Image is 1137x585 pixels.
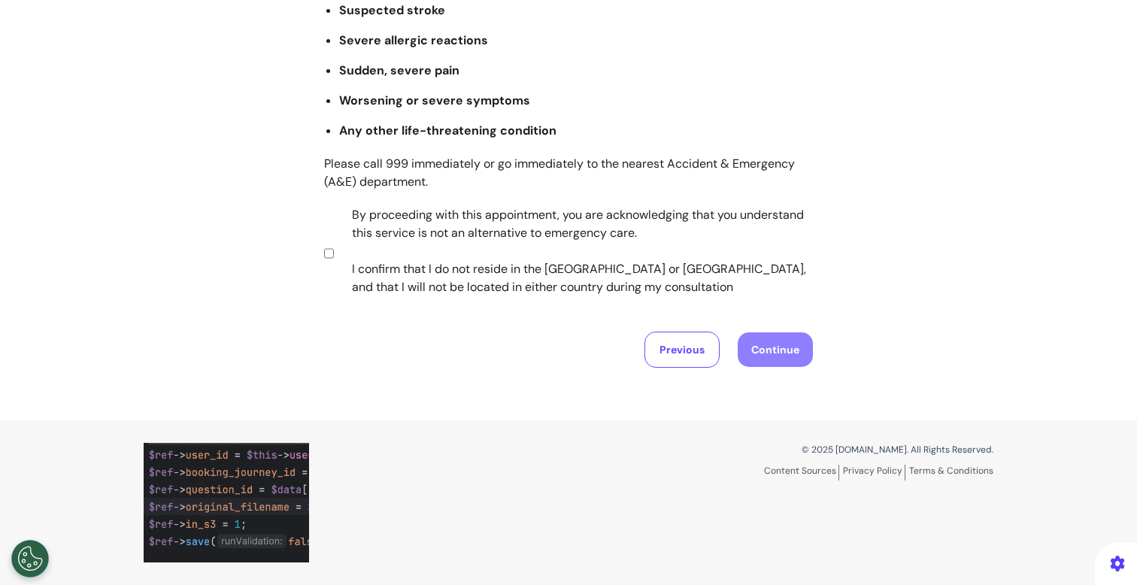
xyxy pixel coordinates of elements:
img: Spectrum.Life logo [144,443,309,562]
p: © 2025 [DOMAIN_NAME]. All Rights Reserved. [580,443,993,456]
b: Suspected stroke [339,2,445,18]
p: Please call 999 immediately or go immediately to the nearest Accident & Emergency (A&E) department. [324,155,813,191]
button: Previous [644,332,720,368]
b: Any other life-threatening condition [339,123,556,138]
b: Worsening or severe symptoms [339,92,530,108]
a: Terms & Conditions [909,465,993,477]
b: Severe allergic reactions [339,32,488,48]
button: Open Preferences [11,540,49,577]
a: Content Sources [764,465,839,480]
b: Sudden, severe pain [339,62,459,78]
a: Privacy Policy [843,465,905,480]
label: By proceeding with this appointment, you are acknowledging that you understand this service is no... [337,206,808,296]
button: Continue [738,332,813,367]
